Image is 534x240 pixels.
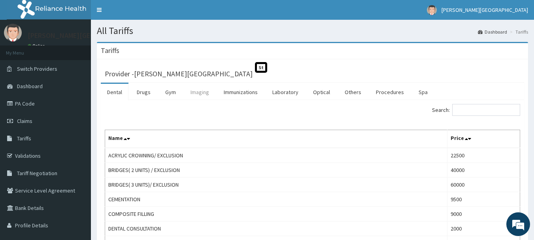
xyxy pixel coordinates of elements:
td: 22500 [447,148,520,163]
span: Dashboard [17,83,43,90]
th: Price [447,130,520,148]
a: Dental [101,84,128,100]
span: Tariffs [17,135,31,142]
td: 60000 [447,178,520,192]
td: 9500 [447,192,520,207]
td: CEMENTATION [105,192,447,207]
h1: All Tariffs [97,26,528,36]
td: BRIDGES( 2 UNITS) / EXCLUSION [105,163,447,178]
img: User Image [4,24,22,42]
input: Search: [452,104,520,116]
a: Dashboard [478,28,507,35]
td: COMPOSITE FILLING [105,207,447,221]
h3: Provider - [PERSON_NAME][GEOGRAPHIC_DATA] [105,70,253,77]
td: DENTAL CONSULTATION [105,221,447,236]
a: Online [28,43,47,49]
span: [PERSON_NAME][GEOGRAPHIC_DATA] [442,6,528,13]
h3: Tariffs [101,47,119,54]
a: Drugs [130,84,157,100]
a: Procedures [370,84,410,100]
a: Others [338,84,368,100]
a: Gym [159,84,182,100]
td: 9000 [447,207,520,221]
label: Search: [432,104,520,116]
a: Immunizations [217,84,264,100]
span: Switch Providers [17,65,57,72]
a: Laboratory [266,84,305,100]
td: ACRYLIC CROWNING/ EXCLUSION [105,148,447,163]
span: St [255,62,267,73]
img: User Image [427,5,437,15]
td: 40000 [447,163,520,178]
span: Tariff Negotiation [17,170,57,177]
li: Tariffs [508,28,528,35]
a: Optical [307,84,336,100]
a: Imaging [184,84,215,100]
a: Spa [412,84,434,100]
td: 2000 [447,221,520,236]
th: Name [105,130,447,148]
p: [PERSON_NAME][GEOGRAPHIC_DATA] [28,32,145,39]
span: Claims [17,117,32,125]
td: BRIDGES( 3 UNITS)/ EXCLUSION [105,178,447,192]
